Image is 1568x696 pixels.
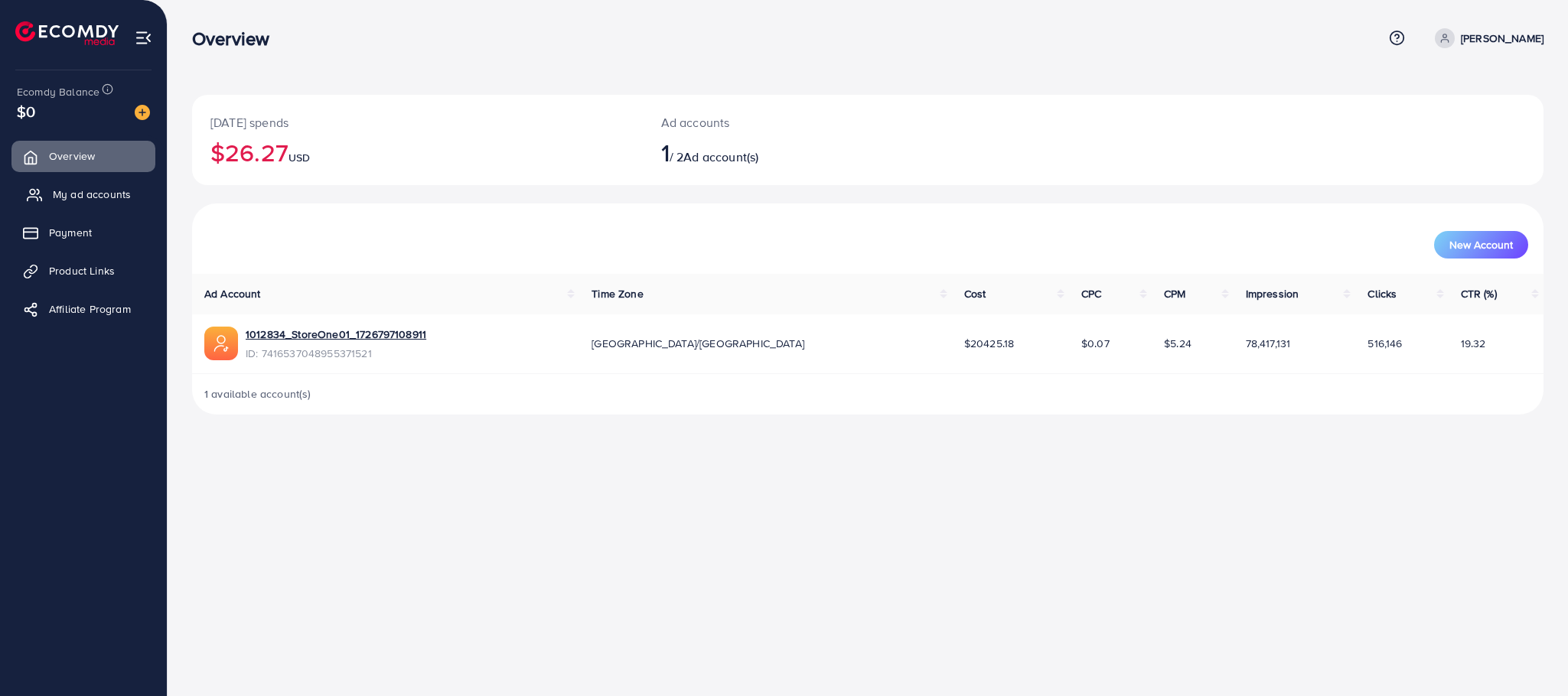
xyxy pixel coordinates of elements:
[192,28,282,50] h3: Overview
[11,179,155,210] a: My ad accounts
[1164,336,1191,351] span: $5.24
[1246,286,1299,301] span: Impression
[1461,29,1544,47] p: [PERSON_NAME]
[17,100,35,122] span: $0
[288,150,310,165] span: USD
[1246,336,1291,351] span: 78,417,131
[1503,627,1557,685] iframe: Chat
[1449,239,1513,250] span: New Account
[49,263,115,278] span: Product Links
[204,327,238,360] img: ic-ads-acc.e4c84228.svg
[210,113,624,132] p: [DATE] spends
[1368,336,1402,351] span: 516,146
[964,336,1014,351] span: $20425.18
[246,327,426,342] a: 1012834_StoreOne01_1726797108911
[1461,286,1497,301] span: CTR (%)
[135,29,152,47] img: menu
[661,138,963,167] h2: / 2
[1081,336,1110,351] span: $0.07
[11,294,155,324] a: Affiliate Program
[49,301,131,317] span: Affiliate Program
[592,286,643,301] span: Time Zone
[1429,28,1544,48] a: [PERSON_NAME]
[683,148,758,165] span: Ad account(s)
[661,113,963,132] p: Ad accounts
[11,217,155,248] a: Payment
[1461,336,1486,351] span: 19.32
[17,84,99,99] span: Ecomdy Balance
[246,346,426,361] span: ID: 7416537048955371521
[1081,286,1101,301] span: CPC
[964,286,986,301] span: Cost
[11,255,155,286] a: Product Links
[204,386,311,402] span: 1 available account(s)
[1164,286,1185,301] span: CPM
[1434,231,1528,259] button: New Account
[49,148,95,164] span: Overview
[11,141,155,171] a: Overview
[53,187,131,202] span: My ad accounts
[1368,286,1397,301] span: Clicks
[135,105,150,120] img: image
[592,336,804,351] span: [GEOGRAPHIC_DATA]/[GEOGRAPHIC_DATA]
[49,225,92,240] span: Payment
[204,286,261,301] span: Ad Account
[15,21,119,45] img: logo
[210,138,624,167] h2: $26.27
[661,135,670,170] span: 1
